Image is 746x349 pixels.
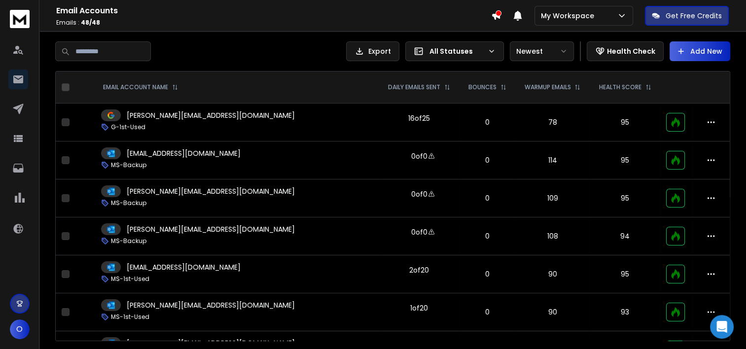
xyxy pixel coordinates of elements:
div: EMAIL ACCOUNT NAME [103,83,178,91]
p: [PERSON_NAME][EMAIL_ADDRESS][DOMAIN_NAME] [127,186,295,196]
p: [PERSON_NAME][EMAIL_ADDRESS][DOMAIN_NAME] [127,300,295,310]
td: 95 [590,255,660,293]
button: O [10,319,30,339]
p: 0 [465,231,509,241]
div: 0 of 0 [411,189,427,199]
h1: Email Accounts [56,5,491,17]
button: Add New [670,41,730,61]
td: 108 [515,217,590,255]
p: MS-1st-Used [111,313,149,321]
p: All Statuses [429,46,484,56]
td: 93 [590,293,660,331]
p: HEALTH SCORE [599,83,641,91]
p: Get Free Credits [666,11,722,21]
p: MS-Backup [111,199,146,207]
div: 0 of 0 [411,151,427,161]
div: 16 of 25 [408,113,430,123]
p: My Workspace [541,11,598,21]
td: 114 [515,141,590,179]
p: [PERSON_NAME][EMAIL_ADDRESS][DOMAIN_NAME] [127,110,295,120]
p: G-1st-Used [111,123,145,131]
p: 0 [465,269,509,279]
p: DAILY EMAILS SENT [388,83,440,91]
td: 109 [515,179,590,217]
p: BOUNCES [468,83,497,91]
p: 0 [465,155,509,165]
div: 2 of 20 [409,265,429,275]
p: Health Check [607,46,655,56]
p: MS-Backup [111,161,146,169]
td: 95 [590,179,660,217]
img: logo [10,10,30,28]
p: WARMUP EMAILS [524,83,570,91]
p: MS-Backup [111,237,146,245]
p: MS-1st-Used [111,275,149,283]
button: Export [346,41,399,61]
div: 0 of 0 [411,227,427,237]
td: 78 [515,104,590,141]
div: Open Intercom Messenger [710,315,734,339]
p: 0 [465,193,509,203]
p: [PERSON_NAME][EMAIL_ADDRESS][DOMAIN_NAME] [127,338,295,348]
td: 94 [590,217,660,255]
td: 95 [590,104,660,141]
p: Emails : [56,19,491,27]
td: 90 [515,255,590,293]
p: 0 [465,307,509,317]
p: [EMAIL_ADDRESS][DOMAIN_NAME] [127,262,241,272]
span: 48 / 48 [81,18,100,27]
td: 90 [515,293,590,331]
button: Health Check [587,41,664,61]
p: [PERSON_NAME][EMAIL_ADDRESS][DOMAIN_NAME] [127,224,295,234]
td: 95 [590,141,660,179]
button: Get Free Credits [645,6,729,26]
p: [EMAIL_ADDRESS][DOMAIN_NAME] [127,148,241,158]
button: Newest [510,41,574,61]
div: 1 of 20 [410,303,428,313]
p: 0 [465,117,509,127]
